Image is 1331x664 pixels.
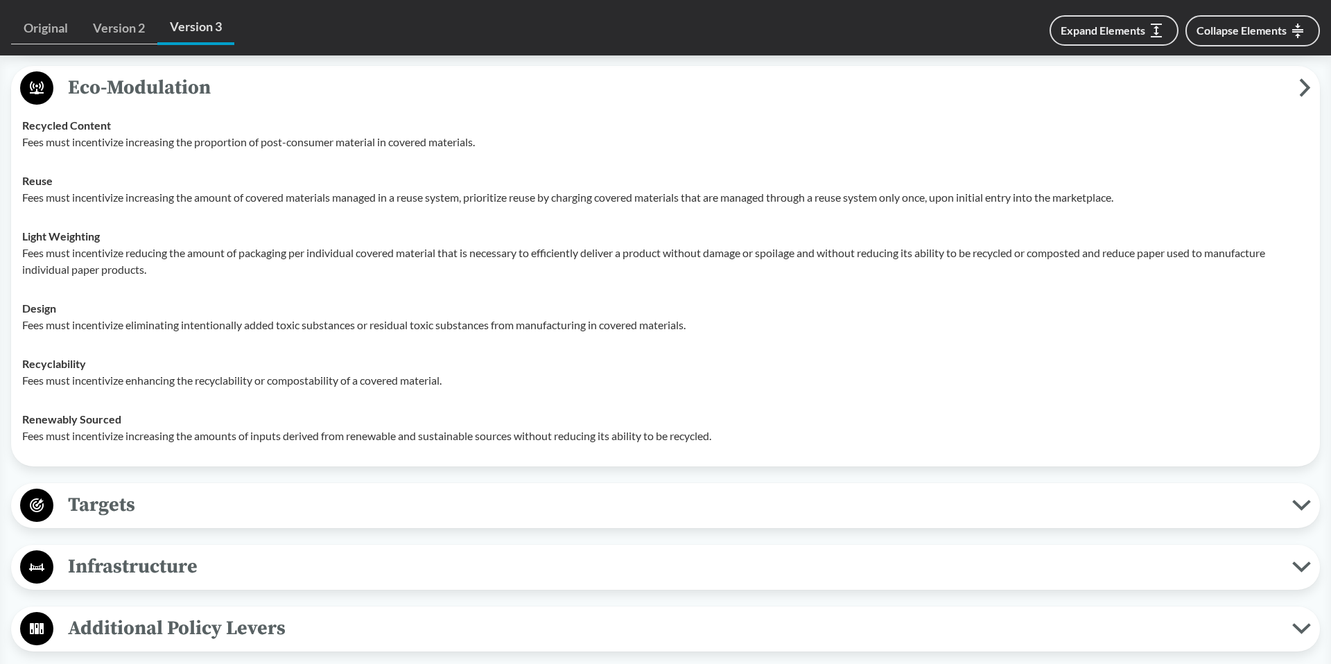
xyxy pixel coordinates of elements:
[1185,15,1320,46] button: Collapse Elements
[11,12,80,44] a: Original
[22,134,1309,150] p: Fees must incentivize increasing the proportion of post-consumer material in covered materials.
[22,245,1309,278] p: Fees must incentivize reducing the amount of packaging per individual covered material that is ne...
[53,489,1292,521] span: Targets
[1050,15,1178,46] button: Expand Elements
[22,229,100,243] strong: Light Weighting
[22,119,111,132] strong: Recycled Content
[53,613,1292,644] span: Additional Policy Levers
[16,488,1315,523] button: Targets
[157,11,234,45] a: Version 3
[16,71,1315,106] button: Eco-Modulation
[22,357,86,370] strong: Recyclability
[53,551,1292,582] span: Infrastructure
[80,12,157,44] a: Version 2
[22,189,1309,206] p: Fees must incentivize increasing the amount of covered materials managed in a reuse system, prior...
[22,174,53,187] strong: Reuse
[53,72,1299,103] span: Eco-Modulation
[16,611,1315,647] button: Additional Policy Levers
[22,372,1309,389] p: Fees must incentivize enhancing the recyclability or compostability of a covered material.
[22,412,121,426] strong: Renewably Sourced
[22,428,1309,444] p: Fees must incentivize increasing the amounts of inputs derived from renewable and sustainable sou...
[16,550,1315,585] button: Infrastructure
[22,302,56,315] strong: Design
[22,317,1309,333] p: Fees must incentivize eliminating intentionally added toxic substances or residual toxic substanc...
